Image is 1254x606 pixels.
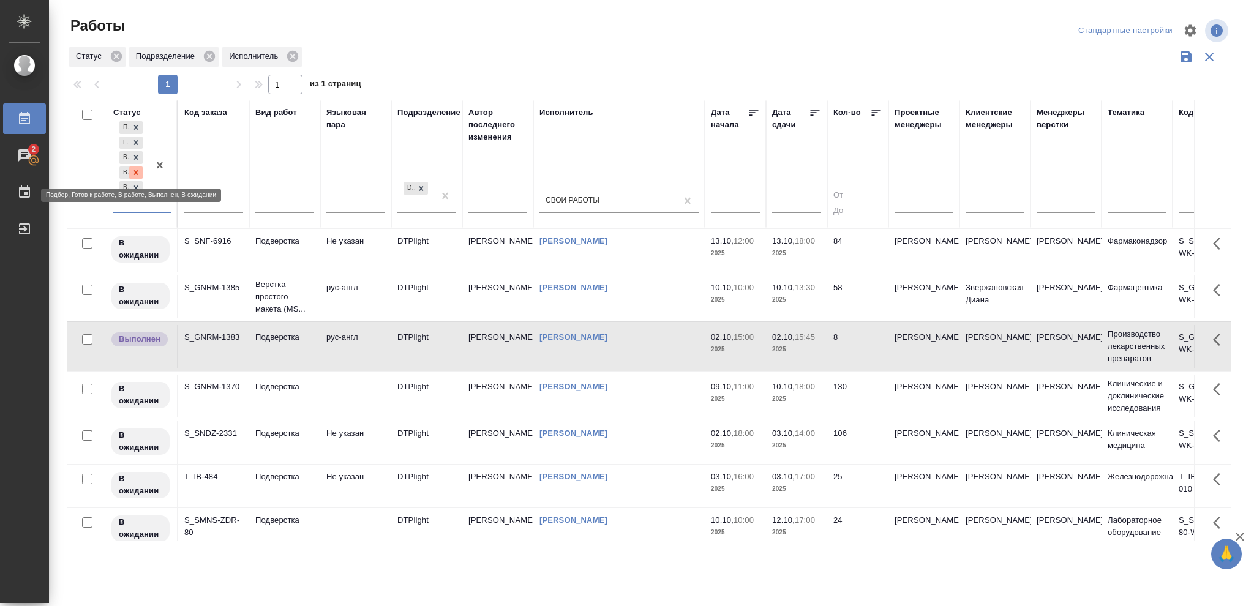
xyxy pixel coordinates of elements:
p: Клиническая медицина [1108,427,1166,452]
p: 14:00 [795,428,815,438]
td: [PERSON_NAME] [462,465,533,507]
button: Сохранить фильтры [1174,45,1198,69]
div: DTPlight [404,182,415,195]
p: 2025 [772,526,821,539]
p: 02.10, [711,332,734,342]
div: S_GNRM-1385 [184,282,243,294]
div: Подбор [119,121,129,134]
p: [PERSON_NAME] [1037,471,1095,483]
p: 2025 [772,483,821,495]
div: Подбор, Готов к работе, В работе, Выполнен, В ожидании [118,180,144,195]
p: 17:00 [795,515,815,525]
div: Выполнен [119,166,129,179]
button: Здесь прячутся важные кнопки [1206,465,1235,494]
span: 2 [24,143,43,155]
a: [PERSON_NAME] [539,472,607,481]
p: 09.10, [711,382,734,391]
div: S_SNDZ-2331 [184,427,243,440]
td: [PERSON_NAME] [888,229,959,272]
p: 13:30 [795,283,815,292]
td: Не указан [320,421,391,464]
td: Не указан [320,465,391,507]
td: T_IB-484-WK-010 [1173,465,1244,507]
td: Звержановская Диана [959,275,1031,318]
p: 10:00 [734,515,754,525]
a: [PERSON_NAME] [539,515,607,525]
td: DTPlight [391,275,462,318]
p: Производство лекарственных препаратов [1108,328,1166,365]
div: Клиентские менеджеры [966,107,1024,131]
div: Исполнитель назначен, приступать к работе пока рано [110,514,171,543]
a: 2 [3,140,46,171]
button: Сбросить фильтры [1198,45,1221,69]
p: 2025 [711,526,760,539]
div: Код заказа [184,107,227,119]
p: 10.10, [711,283,734,292]
button: Здесь прячутся важные кнопки [1206,275,1235,305]
div: Подбор, Готов к работе, В работе, Выполнен, В ожидании [118,135,144,151]
p: Статус [76,50,106,62]
span: Посмотреть информацию [1205,19,1231,42]
div: Код работы [1179,107,1226,119]
div: Подбор, Готов к работе, В работе, Выполнен, В ожидании [118,150,144,165]
p: 18:00 [795,382,815,391]
p: 2025 [772,440,821,452]
p: Подверстка [255,427,314,440]
td: Не указан [320,229,391,272]
td: S_GNRM-1385-WK-010 [1173,275,1244,318]
p: В ожидании [119,473,162,497]
div: Кол-во [833,107,861,119]
button: Здесь прячутся важные кнопки [1206,421,1235,451]
p: 10.10, [711,515,734,525]
p: 13.10, [711,236,734,245]
div: S_GNRM-1370 [184,381,243,393]
p: Лабораторное оборудование [1108,514,1166,539]
td: [PERSON_NAME] [462,229,533,272]
div: Исполнитель назначен, приступать к работе пока рано [110,427,171,456]
p: 03.10, [772,472,795,481]
td: 25 [827,465,888,507]
p: [PERSON_NAME] [1037,381,1095,393]
td: [PERSON_NAME] [959,465,1031,507]
div: Готов к работе [119,137,129,149]
td: DTPlight [391,421,462,464]
p: [PERSON_NAME] [1037,282,1095,294]
div: В ожидании [119,181,129,194]
p: 2025 [772,393,821,405]
p: Железнодорожная [1108,471,1166,483]
p: 16:00 [734,472,754,481]
div: Менеджеры верстки [1037,107,1095,131]
p: Фармацевтика [1108,282,1166,294]
td: 8 [827,325,888,368]
span: Работы [67,16,125,36]
td: [PERSON_NAME] [462,375,533,417]
div: Языковая пара [326,107,385,131]
span: Настроить таблицу [1176,16,1205,45]
p: [PERSON_NAME] [1037,331,1095,343]
span: 🙏 [1216,541,1237,567]
td: S_GNRM-1383-WK-009 [1173,325,1244,368]
p: Верстка простого макета (MS... [255,279,314,315]
input: До [833,204,882,219]
td: DTPlight [391,465,462,507]
p: 2025 [772,343,821,356]
p: 10:00 [734,283,754,292]
p: 02.10, [711,428,734,438]
p: 2025 [711,247,760,260]
p: Клинические и доклинические исследования [1108,378,1166,414]
div: Дата начала [711,107,748,131]
p: 15:00 [734,332,754,342]
p: Подверстка [255,471,314,483]
td: [PERSON_NAME] [888,275,959,318]
p: [PERSON_NAME] [1037,514,1095,526]
div: Исполнитель назначен, приступать к работе пока рано [110,381,171,410]
p: 18:00 [795,236,815,245]
td: [PERSON_NAME] [888,421,959,464]
button: 🙏 [1211,539,1242,569]
a: [PERSON_NAME] [539,236,607,245]
div: Исполнитель назначен, приступать к работе пока рано [110,235,171,264]
p: Подверстка [255,381,314,393]
div: Тематика [1108,107,1144,119]
div: split button [1075,21,1176,40]
p: Исполнитель [229,50,282,62]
